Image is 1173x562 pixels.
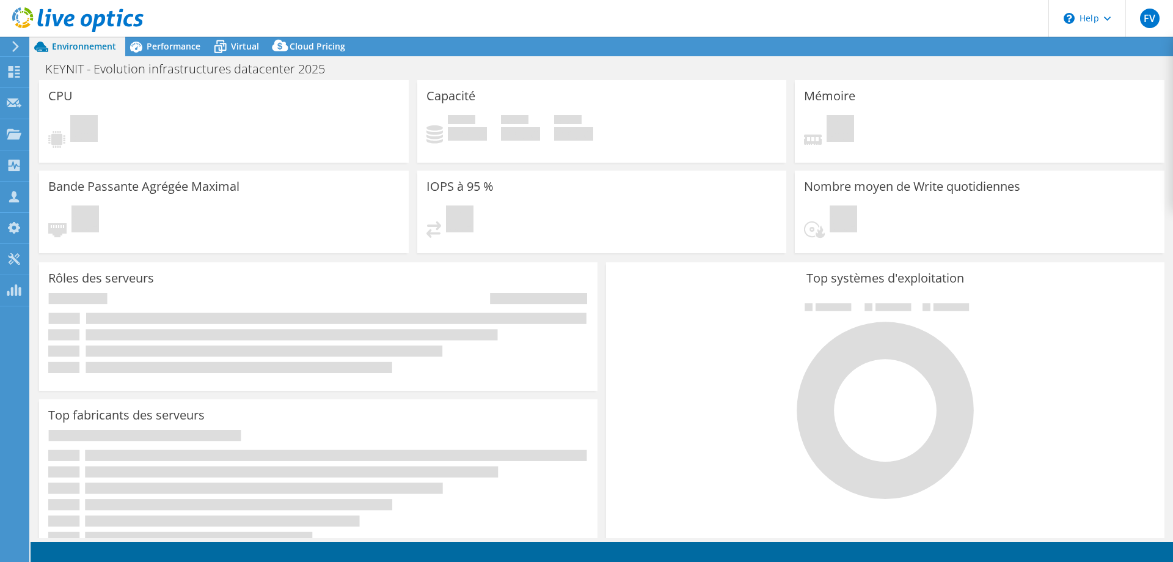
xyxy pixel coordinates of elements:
[501,115,528,127] span: Espace libre
[446,205,473,235] span: En attente
[231,40,259,52] span: Virtual
[501,127,540,141] h4: 0 Gio
[448,127,487,141] h4: 0 Gio
[71,205,99,235] span: En attente
[48,409,205,422] h3: Top fabricants des serveurs
[448,115,475,127] span: Utilisé
[52,40,116,52] span: Environnement
[48,272,154,285] h3: Rôles des serveurs
[40,62,344,76] h1: KEYNIT - Evolution infrastructures datacenter 2025
[70,115,98,145] span: En attente
[827,115,854,145] span: En attente
[554,127,593,141] h4: 0 Gio
[804,180,1020,193] h3: Nombre moyen de Write quotidiennes
[554,115,582,127] span: Total
[290,40,345,52] span: Cloud Pricing
[830,205,857,235] span: En attente
[1140,9,1160,28] span: FV
[48,89,73,103] h3: CPU
[615,272,1155,285] h3: Top systèmes d'exploitation
[426,89,475,103] h3: Capacité
[804,89,855,103] h3: Mémoire
[48,180,239,193] h3: Bande Passante Agrégée Maximal
[1064,13,1075,24] svg: \n
[147,40,200,52] span: Performance
[426,180,494,193] h3: IOPS à 95 %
